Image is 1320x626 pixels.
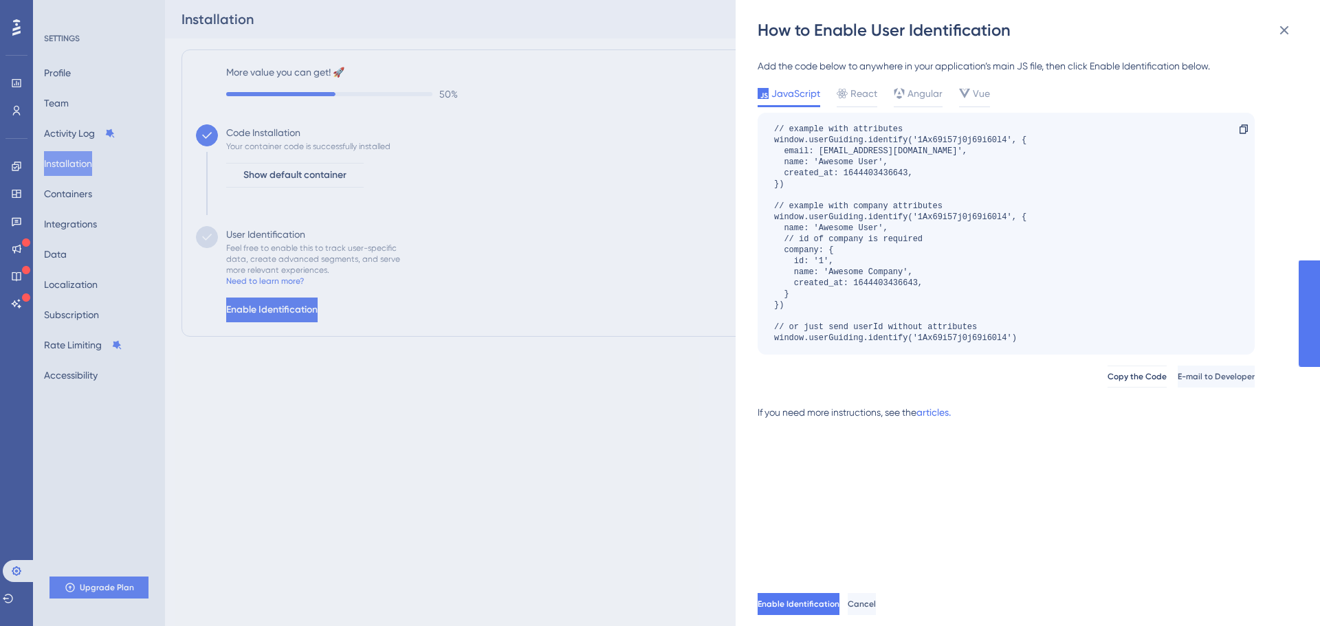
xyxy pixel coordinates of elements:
span: Vue [973,85,990,102]
span: Angular [907,85,943,102]
div: Add the code below to anywhere in your application’s main JS file, then click Enable Identificati... [758,58,1255,74]
a: articles. [916,404,951,432]
span: React [850,85,877,102]
button: Enable Identification [758,593,839,615]
iframe: UserGuiding AI Assistant Launcher [1262,572,1303,613]
span: Enable Identification [758,599,839,610]
span: Cancel [848,599,876,610]
div: If you need more instructions, see the [758,404,916,421]
span: E-mail to Developer [1178,371,1255,382]
span: JavaScript [771,85,820,102]
span: Copy the Code [1108,371,1167,382]
button: E-mail to Developer [1178,366,1255,388]
div: How to Enable User Identification [758,19,1301,41]
button: Copy the Code [1108,366,1167,388]
div: // example with attributes window.userGuiding.identify('1Ax69i57j0j69i60l4', { email: [EMAIL_ADDR... [774,124,1026,344]
button: Cancel [848,593,876,615]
